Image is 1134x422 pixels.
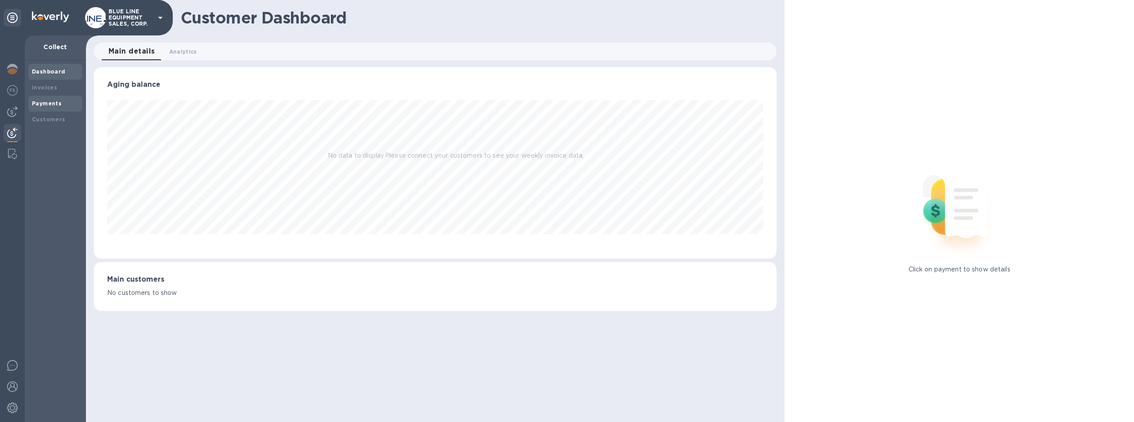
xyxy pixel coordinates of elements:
[32,12,69,22] img: Logo
[32,68,66,75] b: Dashboard
[109,45,155,58] span: Main details
[32,100,62,107] b: Payments
[107,81,763,89] h3: Aging balance
[32,116,66,123] b: Customers
[107,288,763,298] p: No customers to show
[169,47,197,56] span: Analytics
[109,8,153,27] p: BLUE LINE EQUIPMENT SALES, CORP.
[4,9,21,27] div: Unpin categories
[107,275,763,284] h3: Main customers
[32,84,57,91] b: Invoices
[32,43,79,51] p: Collect
[909,265,1010,274] p: Click on payment to show details
[181,8,770,27] h1: Customer Dashboard
[7,85,18,96] img: Foreign exchange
